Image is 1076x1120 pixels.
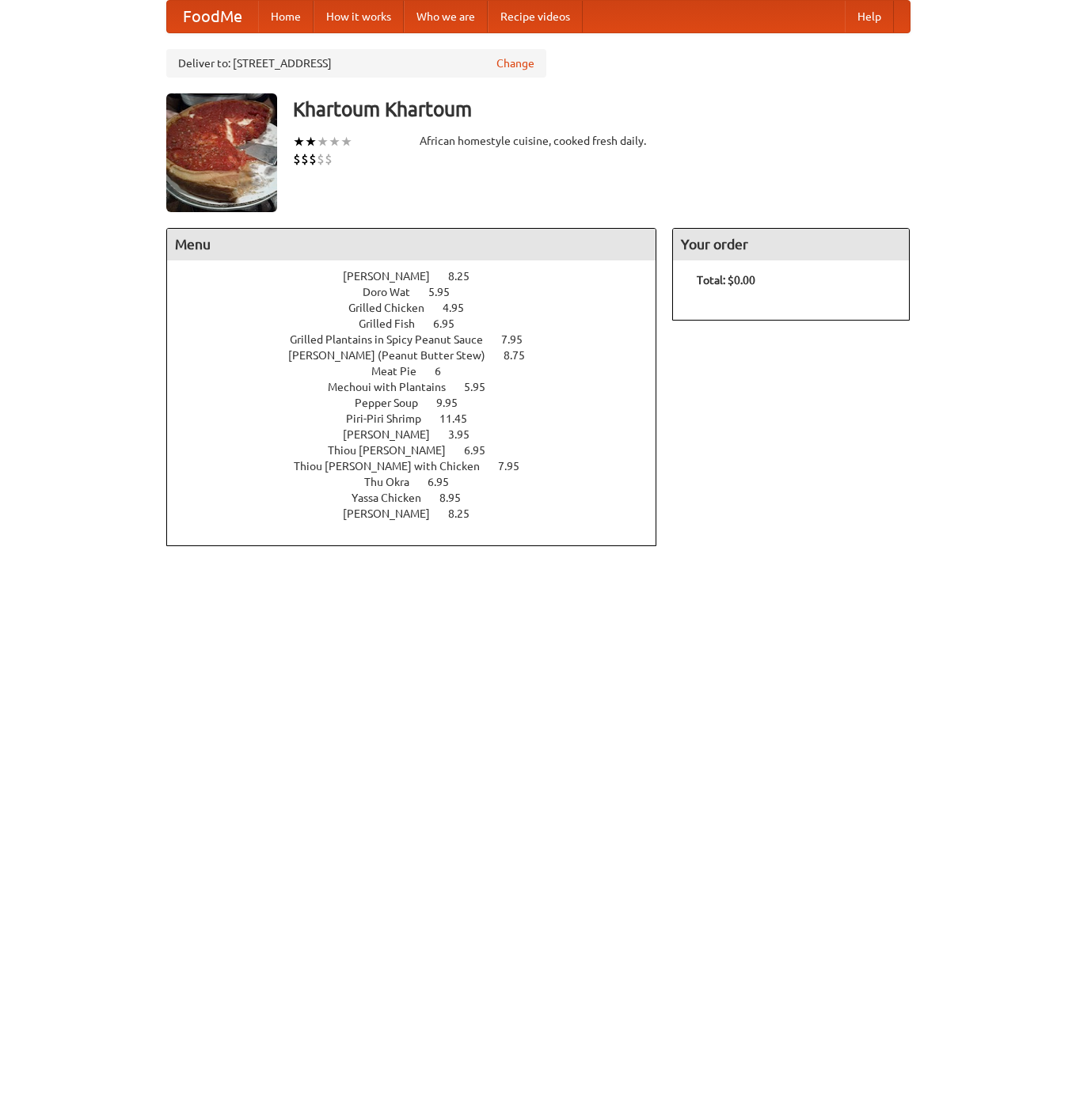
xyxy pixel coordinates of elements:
span: Grilled Fish [359,317,431,330]
a: Grilled Chicken 4.95 [348,302,493,314]
li: $ [309,150,317,168]
span: [PERSON_NAME] [343,428,446,441]
a: Doro Wat 5.95 [363,286,479,298]
span: [PERSON_NAME] [343,507,446,520]
div: Deliver to: [STREET_ADDRESS] [166,49,546,78]
a: Home [258,1,314,32]
span: 8.25 [448,507,485,520]
li: $ [317,150,325,168]
a: Thiou [PERSON_NAME] with Chicken 7.95 [294,460,549,473]
h4: Menu [167,229,656,260]
span: Grilled Plantains in Spicy Peanut Sauce [290,333,499,346]
a: Meat Pie 6 [371,365,470,378]
a: Grilled Fish 6.95 [359,317,484,330]
span: 6.95 [433,317,470,330]
a: [PERSON_NAME] 8.25 [343,270,499,283]
a: Recipe videos [488,1,583,32]
span: 7.95 [498,460,535,473]
span: Thu Okra [364,476,425,488]
span: 8.95 [439,492,477,504]
a: How it works [314,1,404,32]
a: Help [845,1,894,32]
span: Piri-Piri Shrimp [346,412,437,425]
span: Doro Wat [363,286,426,298]
span: 9.95 [436,397,473,409]
span: [PERSON_NAME] [343,270,446,283]
li: $ [301,150,309,168]
a: Pepper Soup 9.95 [355,397,487,409]
img: angular.jpg [166,93,277,212]
a: [PERSON_NAME] 8.25 [343,507,499,520]
span: 7.95 [501,333,538,346]
li: ★ [340,133,352,150]
a: Piri-Piri Shrimp 11.45 [346,412,496,425]
a: Mechoui with Plantains 5.95 [328,381,515,393]
a: FoodMe [167,1,258,32]
div: African homestyle cuisine, cooked fresh daily. [420,133,657,149]
li: ★ [317,133,329,150]
a: Who we are [404,1,488,32]
span: 6.95 [428,476,465,488]
li: $ [293,150,301,168]
a: Yassa Chicken 8.95 [352,492,490,504]
a: [PERSON_NAME] 3.95 [343,428,499,441]
span: Pepper Soup [355,397,434,409]
li: ★ [293,133,305,150]
span: Grilled Chicken [348,302,440,314]
a: Grilled Plantains in Spicy Peanut Sauce 7.95 [290,333,552,346]
li: $ [325,150,333,168]
h3: Khartoum Khartoum [293,93,911,125]
span: Thiou [PERSON_NAME] [328,444,462,457]
span: Meat Pie [371,365,432,378]
span: [PERSON_NAME] (Peanut Butter Stew) [288,349,501,362]
span: 3.95 [448,428,485,441]
span: Thiou [PERSON_NAME] with Chicken [294,460,496,473]
span: 4.95 [443,302,480,314]
h4: Your order [673,229,909,260]
a: Thu Okra 6.95 [364,476,478,488]
span: Yassa Chicken [352,492,437,504]
li: ★ [305,133,317,150]
li: ★ [329,133,340,150]
b: Total: $0.00 [697,274,755,287]
a: Change [496,55,534,71]
span: 6 [435,365,457,378]
span: Mechoui with Plantains [328,381,462,393]
span: 5.95 [464,381,501,393]
span: 6.95 [464,444,501,457]
a: Thiou [PERSON_NAME] 6.95 [328,444,515,457]
span: 5.95 [428,286,466,298]
span: 11.45 [439,412,483,425]
a: [PERSON_NAME] (Peanut Butter Stew) 8.75 [288,349,554,362]
span: 8.75 [504,349,541,362]
span: 8.25 [448,270,485,283]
